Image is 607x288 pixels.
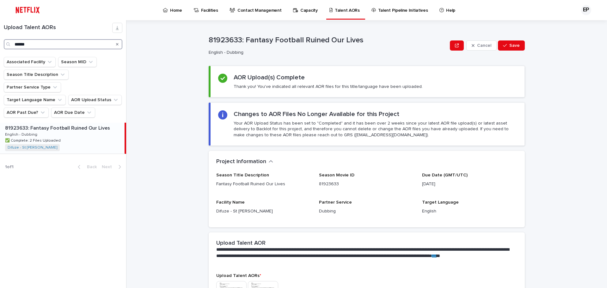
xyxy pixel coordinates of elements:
[216,273,261,278] span: Upload Talent AORs
[234,74,305,81] h2: AOR Upload(s) Complete
[234,110,399,118] h2: Changes to AOR Files No Longer Available for this Project
[216,158,273,165] button: Project Information
[83,165,97,169] span: Back
[422,181,517,187] p: [DATE]
[319,208,414,215] p: Dubbing
[4,24,112,31] h1: Upload Talent AORs
[4,39,122,49] input: Search
[51,107,95,118] button: AOR Due Date
[422,208,517,215] p: English
[58,57,97,67] button: Season MID
[4,70,69,80] button: Season Title Description
[99,164,126,170] button: Next
[216,200,245,205] span: Facility Name
[216,181,311,187] p: Fantasy Football Ruined Our Lives
[216,173,269,177] span: Season Title Description
[477,43,491,48] span: Cancel
[4,107,49,118] button: AOR Past Due?
[209,50,445,55] p: English - Dubbing
[319,181,414,187] p: 81923633
[8,145,57,150] a: Difuze - St [PERSON_NAME]
[4,57,56,67] button: Associated Facility
[13,4,43,16] img: ifQbXi3ZQGMSEF7WDB7W
[581,5,591,15] div: EP
[234,84,423,89] p: Thank you! You've indicated all relevant AOR files for this title/language have been uploaded.
[73,164,99,170] button: Back
[422,173,468,177] span: Due Date (GMT/UTC)
[5,124,111,131] p: 81923633: Fantasy Football Ruined Our Lives
[209,36,447,45] p: 81923633: Fantasy Football Ruined Our Lives
[4,82,61,92] button: Partner Service Type
[102,165,116,169] span: Next
[5,131,39,137] p: English - Dubbing
[216,158,266,165] h2: Project Information
[4,95,66,105] button: Target Language Name
[68,95,122,105] button: AOR Upload Status
[422,200,459,205] span: Target Language
[509,43,520,48] span: Save
[216,208,311,215] p: Difuze - St [PERSON_NAME]
[234,120,517,138] p: Your AOR Upload Status has been set to "Completed" and it has been over 2 weeks since your latest...
[5,137,62,143] p: ✅ Complete: 2 Files Uploaded
[319,200,352,205] span: Partner Service
[498,40,525,51] button: Save
[319,173,354,177] span: Season Movie ID
[216,240,266,247] h2: Upload Talent AOR
[466,40,497,51] button: Cancel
